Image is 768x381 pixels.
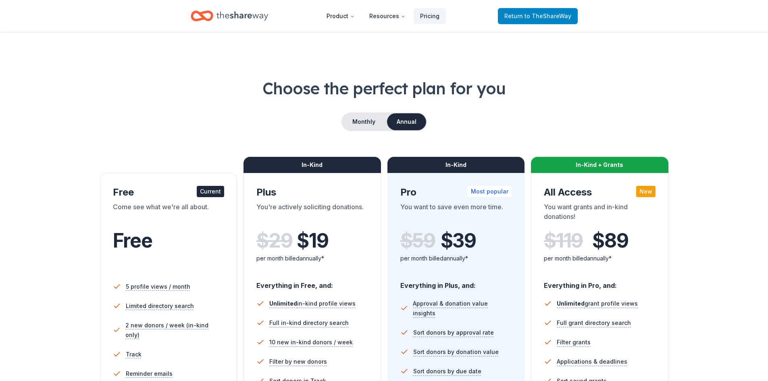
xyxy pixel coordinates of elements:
[414,8,446,24] a: Pricing
[125,321,224,340] span: 2 new donors / week (in-kind only)
[524,12,571,19] span: to TheShareWay
[557,318,631,328] span: Full grant directory search
[544,202,656,225] div: You want grants and in-kind donations!
[504,11,571,21] span: Return
[126,282,190,291] span: 5 profile views / month
[269,318,349,328] span: Full in-kind directory search
[557,337,591,347] span: Filter grants
[113,229,152,252] span: Free
[256,254,368,263] div: per month billed annually*
[557,357,627,366] span: Applications & deadlines
[400,274,512,291] div: Everything in Plus, and:
[256,274,368,291] div: Everything in Free, and:
[113,202,225,225] div: Come see what we're all about.
[413,347,499,357] span: Sort donors by donation value
[269,337,353,347] span: 10 new in-kind donors / week
[269,300,297,307] span: Unlimited
[557,300,638,307] span: grant profile views
[413,328,494,337] span: Sort donors by approval rate
[342,113,385,130] button: Monthly
[191,6,268,25] a: Home
[126,369,173,379] span: Reminder emails
[387,113,426,130] button: Annual
[387,157,525,173] div: In-Kind
[544,274,656,291] div: Everything in Pro, and:
[531,157,668,173] div: In-Kind + Grants
[544,254,656,263] div: per month billed annually*
[256,186,368,199] div: Plus
[441,229,476,252] span: $ 39
[592,229,628,252] span: $ 89
[269,357,327,366] span: Filter by new donors
[32,77,736,100] h1: Choose the perfect plan for you
[413,366,481,376] span: Sort donors by due date
[244,157,381,173] div: In-Kind
[544,186,656,199] div: All Access
[400,202,512,225] div: You want to save even more time.
[468,186,512,197] div: Most popular
[636,186,656,197] div: New
[320,8,361,24] button: Product
[320,6,446,25] nav: Main
[400,186,512,199] div: Pro
[126,350,142,359] span: Track
[197,186,224,197] div: Current
[557,300,585,307] span: Unlimited
[498,8,578,24] a: Returnto TheShareWay
[256,202,368,225] div: You're actively soliciting donations.
[400,254,512,263] div: per month billed annually*
[113,186,225,199] div: Free
[297,229,328,252] span: $ 19
[413,299,512,318] span: Approval & donation value insights
[269,300,356,307] span: in-kind profile views
[126,301,194,311] span: Limited directory search
[363,8,412,24] button: Resources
